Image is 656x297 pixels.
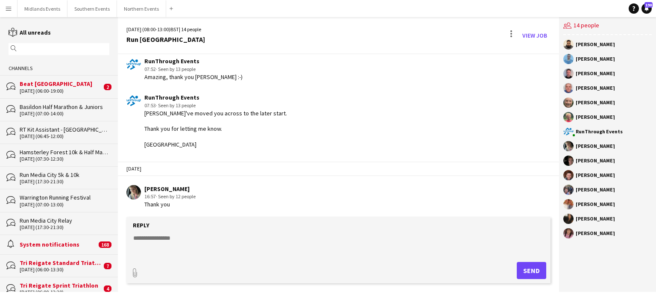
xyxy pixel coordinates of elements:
a: 190 [641,3,652,14]
div: [PERSON_NAME] [576,71,615,76]
div: Amazing, thank you [PERSON_NAME] :-) [144,73,243,81]
span: 2 [104,84,111,90]
div: Tri Reigate Standard Triathlon [20,259,102,267]
div: Basildon Half Marathon & Juniors [20,103,109,111]
div: Run Media City 5k & 10k [20,171,109,179]
button: Midlands Events [18,0,67,17]
div: [DATE] (07:00-14:00) [20,111,109,117]
div: 16:57 [144,193,196,200]
div: [DATE] (07:30-12:30) [20,156,109,162]
div: RunThrough Events [144,57,243,65]
div: Beat [GEOGRAPHIC_DATA] [20,80,102,88]
div: [PERSON_NAME]'ve moved you across to the later start. Thank you for letting me know. [GEOGRAPHIC_... [144,109,287,148]
div: Thank you [144,200,196,208]
div: [PERSON_NAME] [576,173,615,178]
div: 07:52 [144,65,243,73]
span: · Seen by 13 people [156,102,196,109]
div: [PERSON_NAME] [576,187,615,192]
div: [DATE] (06:00-12:30) [20,289,102,295]
div: [DATE] (06:00-13:30) [20,267,102,273]
div: [PERSON_NAME] [576,42,615,47]
a: View Job [519,29,551,42]
div: [DATE] (06:45-12:00) [20,133,109,139]
div: [PERSON_NAME] [576,115,615,120]
span: · Seen by 12 people [156,193,196,200]
div: RT Kit Assistant - [GEOGRAPHIC_DATA] 10k [20,126,109,133]
div: [PERSON_NAME] [576,85,615,91]
div: RunThrough Events [144,94,287,101]
label: Reply [133,221,149,229]
div: 07:53 [144,102,287,109]
div: [DATE] [118,162,559,176]
div: [PERSON_NAME] [576,56,615,62]
div: [DATE] (17:30-21:30) [20,179,109,185]
div: RunThrough Events [576,129,623,134]
div: 14 people [563,17,652,35]
span: BST [170,26,179,32]
button: Southern Events [67,0,117,17]
div: [PERSON_NAME] [144,185,196,193]
div: [DATE] (07:00-13:00) [20,202,109,208]
div: [PERSON_NAME] [576,144,615,149]
span: · Seen by 13 people [156,66,196,72]
div: [DATE] (08:00-13:00) | 14 people [126,26,205,33]
span: 7 [104,263,111,269]
div: Hamsterley Forest 10k & Half Marathon [20,148,109,156]
div: Run Media City Relay [20,217,109,224]
div: [PERSON_NAME] [576,100,615,105]
div: [PERSON_NAME] [576,202,615,207]
div: [PERSON_NAME] [576,231,615,236]
div: Run [GEOGRAPHIC_DATA] [126,35,205,43]
div: [PERSON_NAME] [576,216,615,221]
a: All unreads [9,29,51,36]
div: [DATE] (17:30-21:30) [20,224,109,230]
div: [DATE] (06:00-19:00) [20,88,102,94]
span: 4 [104,285,111,292]
span: 168 [99,241,111,248]
span: 190 [644,2,653,8]
div: Warrington Running Festival [20,194,109,201]
button: Northern Events [117,0,166,17]
div: System notifications [20,241,97,248]
div: [PERSON_NAME] [576,158,615,163]
button: Send [517,262,546,279]
div: Tri Reigate Sprint Triathlon [20,282,102,289]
